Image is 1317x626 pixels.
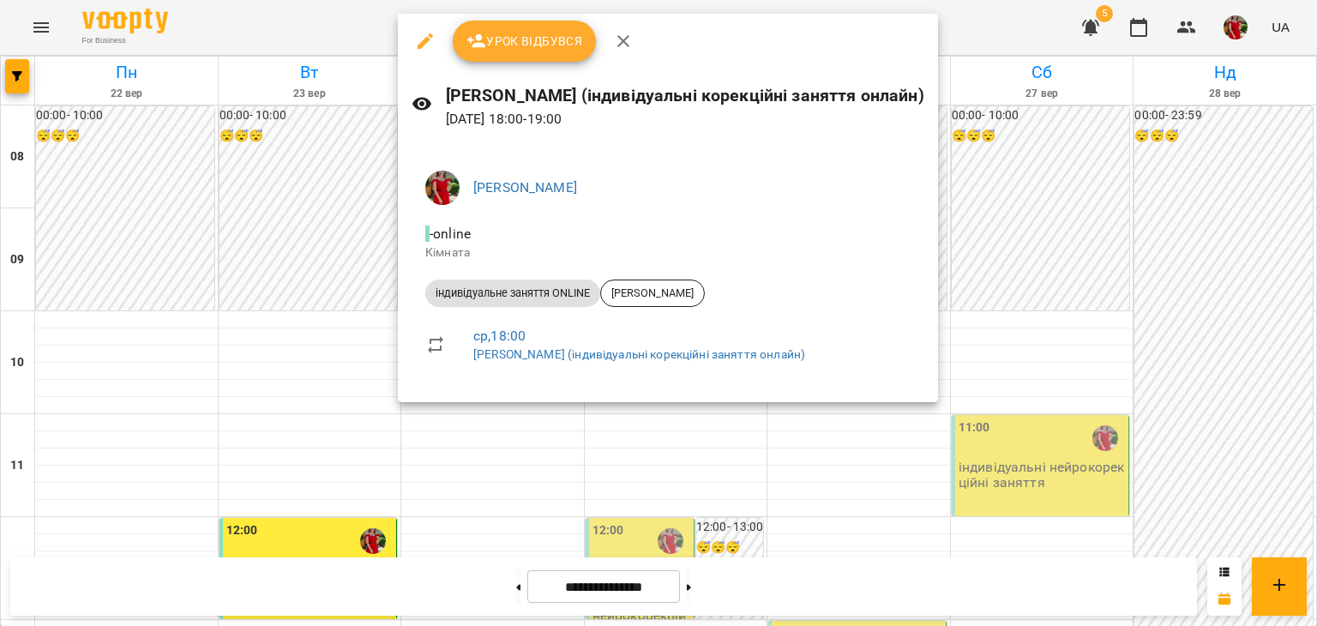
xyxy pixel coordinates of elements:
a: [PERSON_NAME] (індивідуальні корекційні заняття онлайн) [473,347,805,361]
div: [PERSON_NAME] [600,280,705,307]
span: - online [425,226,474,242]
span: індивідуальне заняття ONLINE [425,286,600,301]
span: [PERSON_NAME] [601,286,704,301]
img: 231207409d8b35f44da8599795c797be.jpg [425,171,460,205]
button: Урок відбувся [453,21,597,62]
p: [DATE] 18:00 - 19:00 [446,109,924,129]
h6: [PERSON_NAME] (індивідуальні корекційні заняття онлайн) [446,82,924,109]
a: ср , 18:00 [473,328,526,344]
span: Урок відбувся [466,31,583,51]
a: [PERSON_NAME] [473,179,577,196]
p: Кімната [425,244,911,262]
